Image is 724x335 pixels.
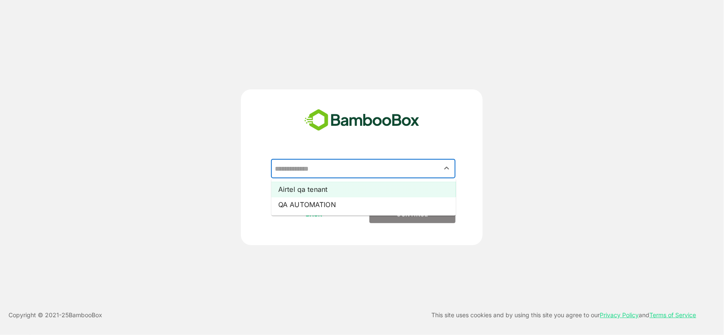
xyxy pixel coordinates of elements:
a: Terms of Service [650,311,696,318]
li: QA AUTOMATION [271,197,456,212]
button: Close [441,163,453,174]
li: Airtel qa tenant [271,182,456,197]
img: bamboobox [300,106,424,134]
p: Copyright © 2021- 25 BambooBox [8,310,102,320]
a: Privacy Policy [600,311,639,318]
p: This site uses cookies and by using this site you agree to our and [432,310,696,320]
